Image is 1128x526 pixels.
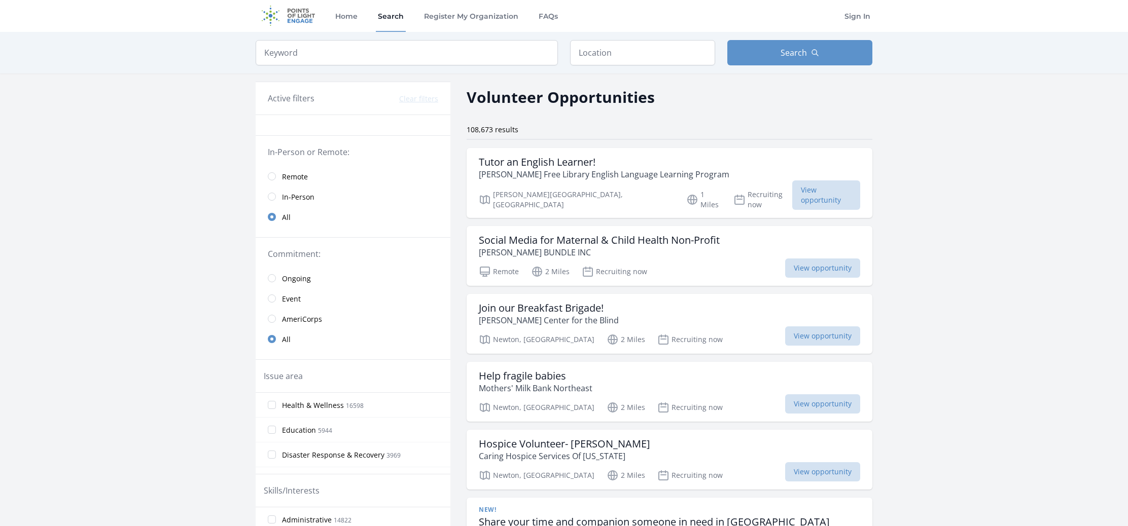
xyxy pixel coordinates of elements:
[781,47,807,59] span: Search
[282,450,384,460] span: Disaster Response & Recovery
[282,314,322,324] span: AmeriCorps
[479,469,594,481] p: Newton, [GEOGRAPHIC_DATA]
[785,326,860,346] span: View opportunity
[268,515,276,523] input: Administrative 14822
[479,190,674,210] p: [PERSON_NAME][GEOGRAPHIC_DATA], [GEOGRAPHIC_DATA]
[570,40,715,65] input: Location
[607,469,645,481] p: 2 Miles
[479,401,594,414] p: Newton, [GEOGRAPHIC_DATA]
[256,288,450,309] a: Event
[268,426,276,434] input: Education 5944
[282,192,314,202] span: In-Person
[268,248,438,260] legend: Commitment:
[657,469,723,481] p: Recruiting now
[479,168,729,180] p: [PERSON_NAME] Free Library English Language Learning Program
[785,258,860,278] span: View opportunity
[657,401,723,414] p: Recruiting now
[607,401,645,414] p: 2 Miles
[479,370,592,382] h3: Help fragile babies
[282,212,291,222] span: All
[264,370,303,382] legend: Issue area
[531,266,570,278] p: 2 Miles
[282,334,291,345] span: All
[479,156,729,168] h3: Tutor an English Learner!
[256,309,450,329] a: AmeriCorps
[467,86,655,108] h2: Volunteer Opportunities
[467,148,872,218] a: Tutor an English Learner! [PERSON_NAME] Free Library English Language Learning Program [PERSON_NA...
[264,484,320,497] legend: Skills/Interests
[785,462,860,481] span: View opportunity
[479,438,650,450] h3: Hospice Volunteer- [PERSON_NAME]
[479,314,619,326] p: [PERSON_NAME] Center for the Blind
[282,425,316,435] span: Education
[282,274,311,284] span: Ongoing
[479,302,619,314] h3: Join our Breakfast Brigade!
[686,190,721,210] p: 1 Miles
[733,190,792,210] p: Recruiting now
[282,172,308,182] span: Remote
[467,430,872,490] a: Hospice Volunteer- [PERSON_NAME] Caring Hospice Services Of [US_STATE] Newton, [GEOGRAPHIC_DATA] ...
[607,333,645,346] p: 2 Miles
[256,207,450,227] a: All
[467,362,872,422] a: Help fragile babies Mothers' Milk Bank Northeast Newton, [GEOGRAPHIC_DATA] 2 Miles Recruiting now...
[282,400,344,410] span: Health & Wellness
[386,451,401,460] span: 3969
[318,426,332,435] span: 5944
[256,268,450,288] a: Ongoing
[256,166,450,186] a: Remote
[479,234,720,246] h3: Social Media for Maternal & Child Health Non-Profit
[479,266,519,278] p: Remote
[479,333,594,346] p: Newton, [GEOGRAPHIC_DATA]
[792,180,860,210] span: View opportunity
[256,329,450,349] a: All
[467,125,518,134] span: 108,673 results
[467,226,872,286] a: Social Media for Maternal & Child Health Non-Profit [PERSON_NAME] BUNDLE INC Remote 2 Miles Recru...
[479,382,592,394] p: Mothers' Milk Bank Northeast
[467,294,872,354] a: Join our Breakfast Brigade! [PERSON_NAME] Center for the Blind Newton, [GEOGRAPHIC_DATA] 2 Miles ...
[479,506,496,514] span: New!
[282,294,301,304] span: Event
[282,515,332,525] span: Administrative
[256,40,558,65] input: Keyword
[334,516,351,524] span: 14822
[727,40,872,65] button: Search
[785,394,860,414] span: View opportunity
[657,333,723,346] p: Recruiting now
[399,94,438,104] button: Clear filters
[479,246,720,258] p: [PERSON_NAME] BUNDLE INC
[479,450,650,462] p: Caring Hospice Services Of [US_STATE]
[346,401,364,410] span: 16598
[256,186,450,207] a: In-Person
[268,450,276,459] input: Disaster Response & Recovery 3969
[268,92,314,104] h3: Active filters
[268,146,438,158] legend: In-Person or Remote:
[268,401,276,409] input: Health & Wellness 16598
[582,266,647,278] p: Recruiting now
